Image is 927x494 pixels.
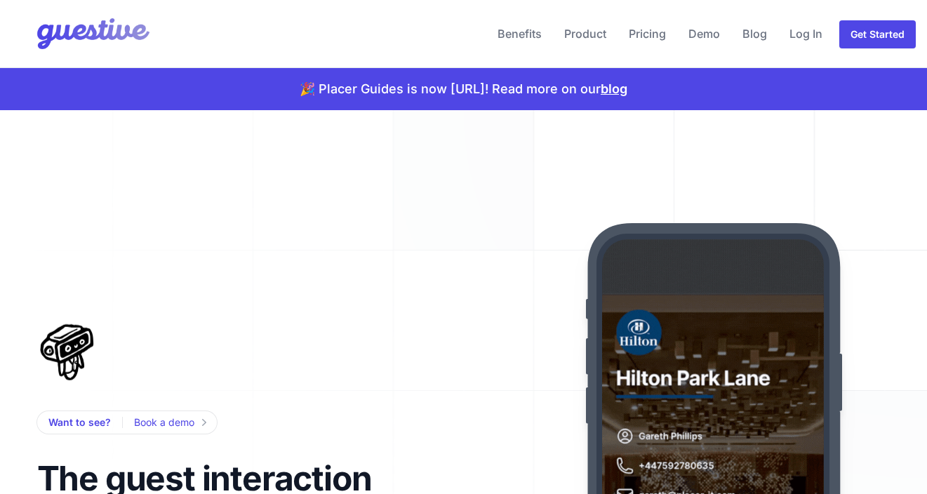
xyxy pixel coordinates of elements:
a: Get Started [839,20,916,48]
a: blog [601,81,627,96]
a: Pricing [623,17,672,51]
img: Your Company [11,6,153,62]
a: Product [559,17,612,51]
a: Demo [683,17,726,51]
a: Book a demo [134,414,206,431]
a: Blog [737,17,773,51]
a: Log In [784,17,828,51]
a: Benefits [492,17,547,51]
p: 🎉 Placer Guides is now [URL]! Read more on our [300,79,627,99]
